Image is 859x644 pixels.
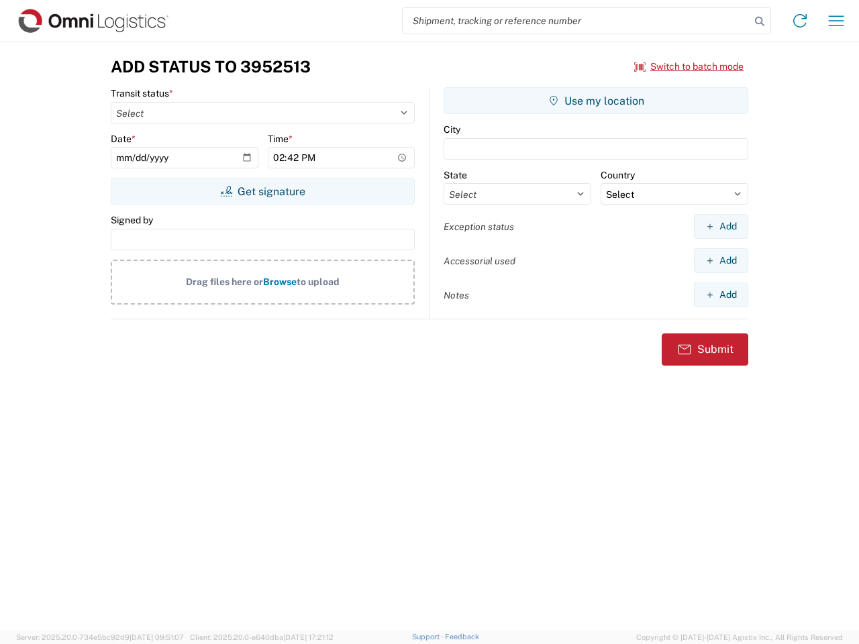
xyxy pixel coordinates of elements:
[297,276,340,287] span: to upload
[16,633,184,641] span: Server: 2025.20.0-734e5bc92d9
[403,8,750,34] input: Shipment, tracking or reference number
[283,633,334,641] span: [DATE] 17:21:12
[694,282,748,307] button: Add
[636,631,843,643] span: Copyright © [DATE]-[DATE] Agistix Inc., All Rights Reserved
[111,214,153,226] label: Signed by
[444,87,748,114] button: Use my location
[268,133,293,145] label: Time
[445,633,479,641] a: Feedback
[190,633,334,641] span: Client: 2025.20.0-e640dba
[111,87,173,99] label: Transit status
[111,133,136,145] label: Date
[694,248,748,273] button: Add
[444,221,514,233] label: Exception status
[412,633,446,641] a: Support
[694,214,748,239] button: Add
[444,289,469,301] label: Notes
[444,123,460,136] label: City
[634,56,744,78] button: Switch to batch mode
[111,178,415,205] button: Get signature
[263,276,297,287] span: Browse
[130,633,184,641] span: [DATE] 09:51:07
[111,57,311,76] h3: Add Status to 3952513
[186,276,263,287] span: Drag files here or
[662,333,748,366] button: Submit
[444,255,515,267] label: Accessorial used
[444,169,467,181] label: State
[601,169,635,181] label: Country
